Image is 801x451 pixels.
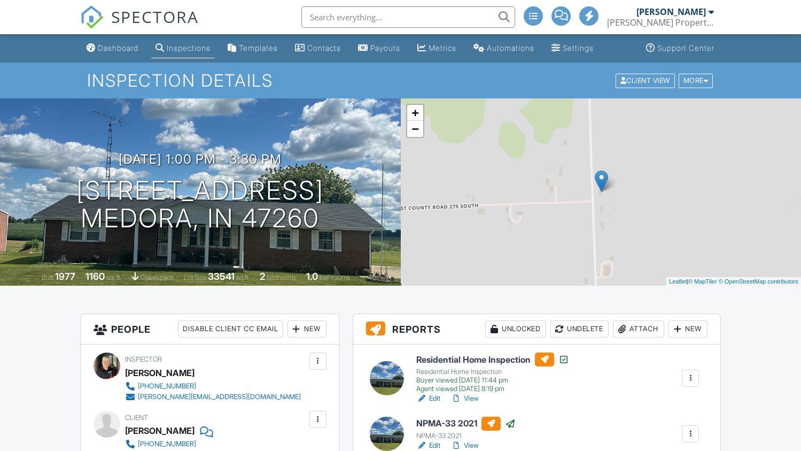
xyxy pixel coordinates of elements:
[679,73,713,88] div: More
[416,376,569,385] div: Buyer viewed [DATE] 11:44 pm
[616,73,675,88] div: Client View
[642,39,719,58] a: Support Center
[416,417,516,440] a: NPMA-33 2021 NPMA-33 2021
[688,278,717,285] a: © MapTiler
[669,278,687,285] a: Leaflet
[82,39,143,58] a: Dashboard
[291,39,345,58] a: Contacts
[301,6,515,28] input: Search everything...
[615,76,678,84] a: Client View
[119,152,282,166] h3: [DATE] 1:00 pm - 3:30 pm
[354,39,405,58] a: Payouts
[98,43,138,52] div: Dashboard
[370,43,400,52] div: Payouts
[167,43,211,52] div: Inspections
[416,385,569,393] div: Agent viewed [DATE] 8:19 pm
[416,353,569,393] a: Residential Home Inspection Residential Home Inspection Buyer viewed [DATE] 11:44 pm Agent viewed...
[42,273,53,281] span: Built
[407,121,423,137] a: Zoom out
[407,105,423,121] a: Zoom in
[125,392,301,402] a: [PERSON_NAME][EMAIL_ADDRESS][DOMAIN_NAME]
[550,320,609,338] div: Undelete
[719,278,798,285] a: © OpenStreetMap contributors
[125,423,195,439] div: [PERSON_NAME]
[469,39,539,58] a: Automations (Advanced)
[668,320,707,338] div: New
[138,393,301,401] div: [PERSON_NAME][EMAIL_ADDRESS][DOMAIN_NAME]
[125,439,248,449] a: [PHONE_NUMBER]
[125,381,301,392] a: [PHONE_NUMBER]
[306,271,318,282] div: 1.0
[287,320,326,338] div: New
[607,17,714,28] div: Bailey Property Inspections
[138,382,196,391] div: [PHONE_NUMBER]
[125,414,148,422] span: Client
[563,43,594,52] div: Settings
[416,432,516,440] div: NPMA-33 2021
[307,43,341,52] div: Contacts
[80,14,199,37] a: SPECTORA
[267,273,296,281] span: bedrooms
[657,43,714,52] div: Support Center
[208,271,235,282] div: 33541
[80,5,104,29] img: The Best Home Inspection Software - Spectora
[236,273,250,281] span: sq.ft.
[260,271,265,282] div: 2
[55,271,75,282] div: 1977
[138,440,196,448] div: [PHONE_NUMBER]
[666,277,801,286] div: |
[413,39,461,58] a: Metrics
[416,440,440,451] a: Edit
[429,43,456,52] div: Metrics
[76,177,324,233] h1: [STREET_ADDRESS] Medora, IN 47260
[239,43,278,52] div: Templates
[151,39,215,58] a: Inspections
[125,355,162,363] span: Inspector
[547,39,598,58] a: Settings
[125,365,195,381] div: [PERSON_NAME]
[223,39,282,58] a: Templates
[353,314,721,345] h3: Reports
[416,353,569,366] h6: Residential Home Inspection
[184,273,206,281] span: Lot Size
[416,417,516,431] h6: NPMA-33 2021
[613,320,664,338] div: Attach
[416,393,440,404] a: Edit
[178,320,283,338] div: Disable Client CC Email
[451,393,479,404] a: View
[111,5,199,28] span: SPECTORA
[106,273,121,281] span: sq. ft.
[141,273,174,281] span: crawlspace
[85,271,105,282] div: 1160
[487,43,534,52] div: Automations
[636,6,706,17] div: [PERSON_NAME]
[416,368,569,376] div: Residential Home Inspection
[451,440,479,451] a: View
[485,320,546,338] div: Unlocked
[81,314,339,345] h3: People
[320,273,350,281] span: bathrooms
[87,71,714,90] h1: Inspection Details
